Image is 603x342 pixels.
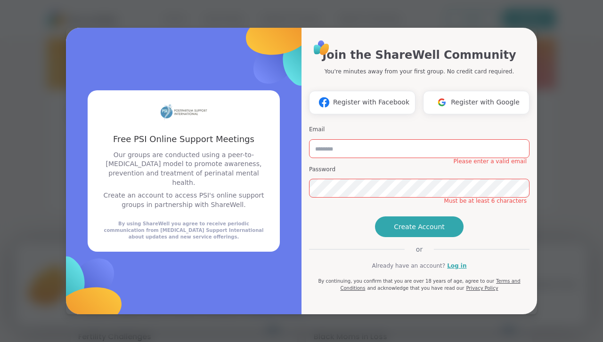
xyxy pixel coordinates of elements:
button: Create Account [375,216,464,237]
span: and acknowledge that you have read our [367,286,464,291]
img: ShareWell Logomark [433,94,451,111]
button: Register with Google [423,91,530,114]
p: Create an account to access PSI's online support groups in partnership with ShareWell. [99,191,269,209]
p: You're minutes away from your first group. No credit card required. [325,67,514,76]
span: By continuing, you confirm that you are over 18 years of age, agree to our [318,278,494,284]
h3: Password [309,166,530,174]
img: ShareWell Logomark [315,94,333,111]
h3: Email [309,126,530,134]
a: Log in [447,262,466,270]
span: Register with Google [451,97,520,107]
img: ShareWell Logo [311,37,332,58]
a: Terms and Conditions [340,278,520,291]
span: Already have an account? [372,262,445,270]
span: Create Account [394,222,445,231]
span: Must be at least 6 characters [444,197,527,205]
a: Privacy Policy [466,286,498,291]
img: partner logo [160,102,207,122]
button: Register with Facebook [309,91,416,114]
span: Please enter a valid email [454,158,527,165]
div: By using ShareWell you agree to receive periodic communication from [MEDICAL_DATA] Support Intern... [99,221,269,240]
h3: Free PSI Online Support Meetings [99,133,269,145]
span: or [405,245,434,254]
h1: Join the ShareWell Community [322,47,516,64]
p: Our groups are conducted using a peer-to-[MEDICAL_DATA] model to promote awareness, prevention an... [99,151,269,187]
span: Register with Facebook [333,97,409,107]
